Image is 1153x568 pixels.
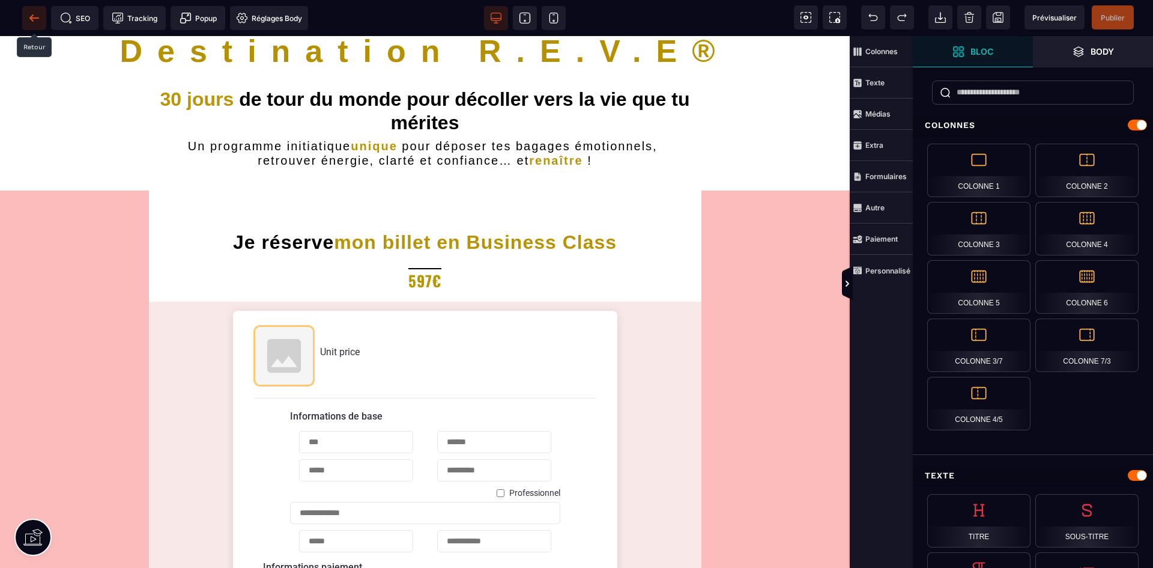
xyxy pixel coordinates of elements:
[913,36,1033,67] span: Ouvrir les blocs
[236,12,302,24] span: Réglages Body
[1091,47,1114,56] strong: Body
[927,377,1030,430] div: Colonne 4/5
[1035,260,1139,314] div: Colonne 6
[865,47,898,56] strong: Colonnes
[513,6,537,30] span: Voir tablette
[850,67,913,99] span: Texte
[927,202,1030,255] div: Colonne 3
[865,78,885,87] strong: Texte
[290,374,560,386] h5: Informations de base
[1101,13,1125,22] span: Publier
[865,141,883,150] strong: Extra
[149,52,701,103] h1: de tour du monde pour décoller vers la vie que tu mérites
[1033,36,1153,67] span: Ouvrir les calques
[890,5,914,29] span: Rétablir
[850,161,913,192] span: Formulaires
[1035,144,1139,197] div: Colonne 2
[542,6,566,30] span: Voir mobile
[1024,5,1085,29] span: Aperçu
[850,255,913,286] span: Personnalisé
[484,6,508,30] span: Voir bureau
[1035,494,1139,548] div: Sous-titre
[957,5,981,29] span: Nettoyage
[794,5,818,29] span: Voir les composants
[850,130,913,161] span: Extra
[927,494,1030,548] div: Titre
[913,465,1153,487] div: Texte
[254,290,314,350] img: Product image
[861,5,885,29] span: Défaire
[320,310,360,322] span: Unit price
[509,452,560,462] label: Professionnel
[927,144,1030,197] div: Colonne 1
[263,525,362,537] label: Informations paiement
[927,319,1030,372] div: Colonne 3/7
[171,6,225,30] span: Créer une alerte modale
[928,5,952,29] span: Importer
[913,266,925,302] span: Afficher les vues
[850,224,913,255] span: Paiement
[913,114,1153,136] div: Colonnes
[850,192,913,224] span: Autre
[823,5,847,29] span: Capture d'écran
[865,234,898,243] strong: Paiement
[230,6,308,30] span: Favicon
[865,172,907,181] strong: Formulaires
[850,36,913,67] span: Colonnes
[22,6,46,30] span: Retour
[112,12,157,24] span: Tracking
[865,266,910,275] strong: Personnalisé
[180,12,217,24] span: Popup
[970,47,993,56] strong: Bloc
[850,99,913,130] span: Médias
[103,6,166,30] span: Code de suivi
[1032,13,1077,22] span: Prévisualiser
[1035,319,1139,372] div: Colonne 7/3
[1092,5,1134,29] span: Enregistrer le contenu
[986,5,1010,29] span: Enregistrer
[149,103,701,132] h2: Un programme initiatique pour déposer tes bagages émotionnels, retrouver énergie, clarté et confi...
[1035,202,1139,255] div: Colonne 4
[158,189,692,224] h1: Je réserve
[60,12,90,24] span: SEO
[927,260,1030,314] div: Colonne 5
[51,6,98,30] span: Métadata SEO
[865,109,891,118] strong: Médias
[865,203,885,212] strong: Autre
